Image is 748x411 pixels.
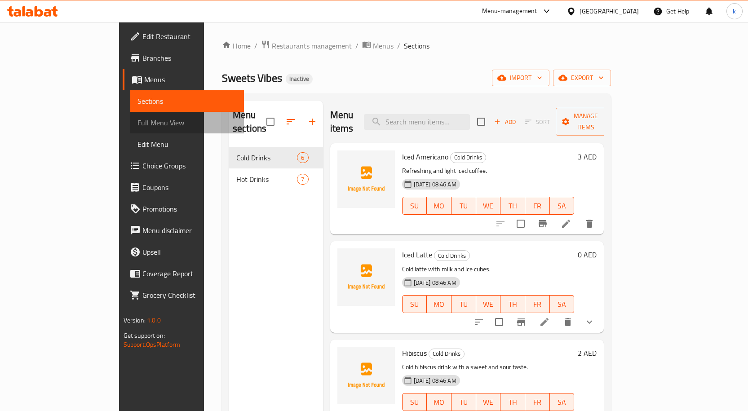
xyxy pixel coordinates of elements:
button: Add section [301,111,323,133]
span: Select section first [519,115,556,129]
button: Branch-specific-item [510,311,532,333]
span: Branches [142,53,237,63]
span: TH [504,298,522,311]
nav: breadcrumb [222,40,611,52]
a: Branches [123,47,244,69]
nav: Menu sections [229,143,323,194]
button: import [492,70,549,86]
div: items [297,152,308,163]
button: TH [500,295,525,313]
span: TH [504,396,522,409]
span: 7 [297,175,308,184]
a: Sections [130,90,244,112]
h2: Menu items [330,108,354,135]
span: Version: [124,314,146,326]
span: Sections [137,96,237,106]
a: Upsell [123,241,244,263]
a: Support.OpsPlatform [124,339,181,350]
span: Full Menu View [137,117,237,128]
span: Iced Americano [402,150,448,164]
span: TU [455,396,473,409]
span: FR [529,298,546,311]
button: export [553,70,611,86]
span: TH [504,199,522,212]
button: WE [476,393,501,411]
span: MO [430,396,448,409]
span: TU [455,298,473,311]
span: MO [430,298,448,311]
button: TU [451,393,476,411]
span: Hibiscus [402,346,427,360]
div: [GEOGRAPHIC_DATA] [580,6,639,16]
span: Cold Drinks [434,251,469,261]
h6: 2 AED [578,347,597,359]
button: Add [491,115,519,129]
span: 1.0.0 [147,314,161,326]
span: [DATE] 08:46 AM [410,180,460,189]
li: / [254,40,257,51]
span: Restaurants management [272,40,352,51]
span: [DATE] 08:46 AM [410,376,460,385]
button: SU [402,197,427,215]
h6: 0 AED [578,248,597,261]
div: Hot Drinks7 [229,168,323,190]
button: SA [550,295,575,313]
span: Sort sections [280,111,301,133]
p: Refreshing and light iced coffee. [402,165,575,177]
a: Menu disclaimer [123,220,244,241]
button: WE [476,197,501,215]
span: Get support on: [124,330,165,341]
span: SA [553,396,571,409]
svg: Show Choices [584,317,595,327]
input: search [364,114,470,130]
button: TH [500,393,525,411]
span: Coupons [142,182,237,193]
button: FR [525,197,550,215]
button: SA [550,393,575,411]
a: Choice Groups [123,155,244,177]
span: Cold Drinks [451,152,486,163]
div: items [297,174,308,185]
a: Menus [123,69,244,90]
span: [DATE] 08:46 AM [410,278,460,287]
span: FR [529,199,546,212]
li: / [397,40,400,51]
h2: Menu sections [233,108,266,135]
button: FR [525,393,550,411]
button: MO [427,295,451,313]
div: Hot Drinks [236,174,297,185]
span: Edit Restaurant [142,31,237,42]
span: SU [406,298,424,311]
button: SU [402,295,427,313]
span: Inactive [286,75,313,83]
span: Sections [404,40,429,51]
button: delete [579,213,600,234]
span: WE [480,199,497,212]
span: Upsell [142,247,237,257]
div: Cold Drinks6 [229,147,323,168]
a: Restaurants management [261,40,352,52]
span: SU [406,396,424,409]
span: Cold Drinks [236,152,297,163]
span: Cold Drinks [429,349,464,359]
a: Menus [362,40,394,52]
span: SA [553,199,571,212]
p: Cold latte with milk and ice cubes. [402,264,575,275]
a: Coverage Report [123,263,244,284]
button: TH [500,197,525,215]
button: SU [402,393,427,411]
span: Select all sections [261,112,280,131]
div: Cold Drinks [429,349,465,359]
span: Sweets Vibes [222,68,282,88]
span: Menus [144,74,237,85]
button: Branch-specific-item [532,213,553,234]
a: Edit Restaurant [123,26,244,47]
span: Promotions [142,203,237,214]
button: sort-choices [468,311,490,333]
span: FR [529,396,546,409]
span: Coverage Report [142,268,237,279]
span: Select to update [490,313,509,331]
span: Select section [472,112,491,131]
div: Cold Drinks [434,250,470,261]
